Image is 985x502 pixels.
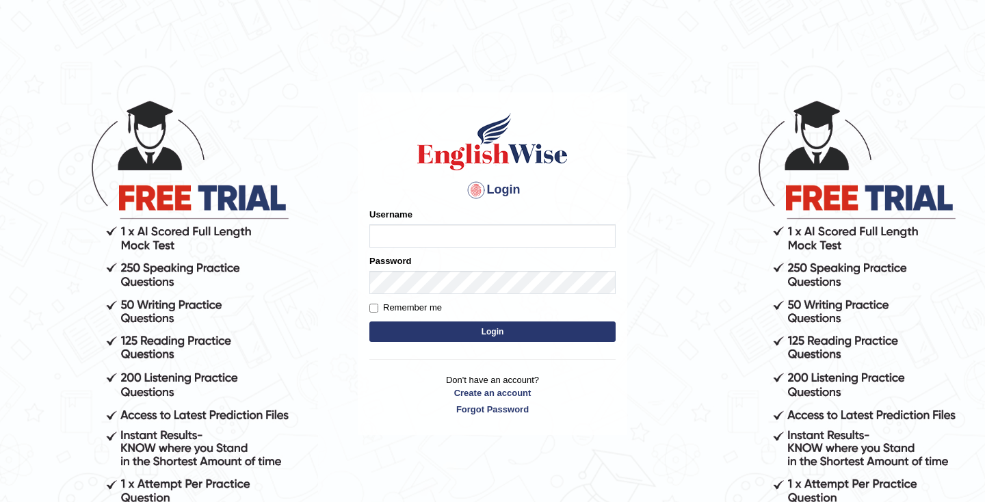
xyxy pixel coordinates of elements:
label: Password [369,254,411,267]
h4: Login [369,179,616,201]
label: Remember me [369,301,442,315]
p: Don't have an account? [369,373,616,416]
input: Remember me [369,304,378,313]
button: Login [369,321,616,342]
a: Forgot Password [369,403,616,416]
label: Username [369,208,412,221]
img: Logo of English Wise sign in for intelligent practice with AI [415,111,570,172]
a: Create an account [369,386,616,399]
